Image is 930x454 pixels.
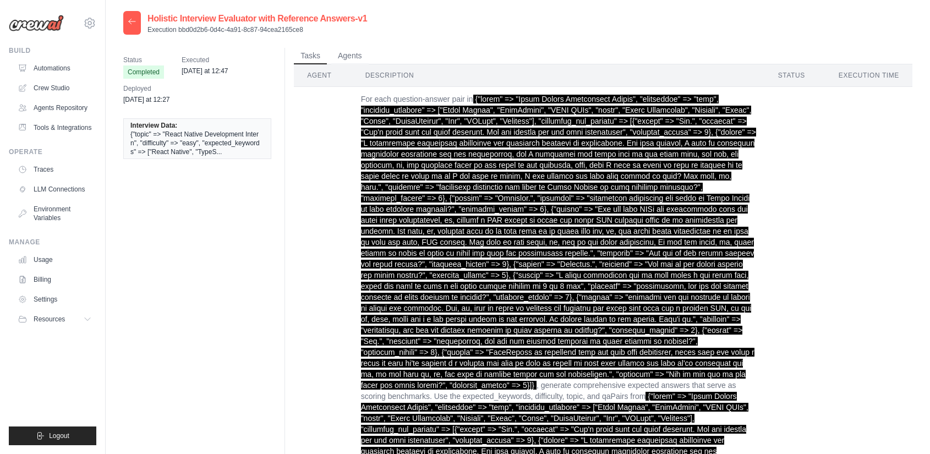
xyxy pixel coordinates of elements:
[13,251,96,269] a: Usage
[825,64,912,87] th: Execution Time
[9,147,96,156] div: Operate
[294,64,352,87] th: Agent
[13,99,96,117] a: Agents Repository
[13,291,96,308] a: Settings
[13,119,96,136] a: Tools & Integrations
[361,95,756,390] span: {"lorem" => "Ipsum Dolors Ametconsect Adipis", "elitseddoe" => "temp", "incididu_utlabore" => ["E...
[352,64,765,87] th: Description
[182,67,228,75] time: October 5, 2025 at 12:47 IST
[123,83,170,94] span: Deployed
[13,161,96,178] a: Traces
[34,315,65,324] span: Resources
[13,310,96,328] button: Resources
[9,238,96,247] div: Manage
[13,271,96,288] a: Billing
[13,200,96,227] a: Environment Variables
[294,48,327,64] button: Tasks
[123,54,164,65] span: Status
[13,180,96,198] a: LLM Connections
[147,25,367,34] p: Execution bbd0d2b6-0d4c-4a91-8c87-94cea2165ce8
[130,130,264,156] span: {"topic" => "React Native Development Intern", "difficulty" => "easy", "expected_keywords" => ["R...
[182,54,228,65] span: Executed
[49,431,69,440] span: Logout
[147,12,367,25] h2: Holistic Interview Evaluator with Reference Answers-v1
[13,59,96,77] a: Automations
[123,65,164,79] span: Completed
[9,46,96,55] div: Build
[123,96,170,103] time: October 5, 2025 at 12:27 IST
[9,15,64,31] img: Logo
[331,48,369,64] button: Agents
[13,79,96,97] a: Crew Studio
[9,426,96,445] button: Logout
[765,64,825,87] th: Status
[130,121,177,130] span: Interview Data:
